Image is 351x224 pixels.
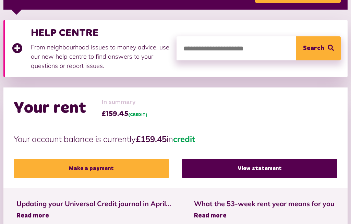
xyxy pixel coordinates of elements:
a: Updating your Universal Credit journal in April... Read more [16,199,171,221]
span: Read more [16,213,49,219]
a: View statement [182,159,337,178]
p: From neighbourhood issues to money advice, use our new help centre to find answers to your questi... [31,43,170,71]
span: In summary [101,98,147,107]
span: Read more [194,213,227,219]
button: Search [296,37,341,61]
span: credit [173,134,195,144]
span: £159.45 [101,109,147,119]
strong: £159.45 [136,134,167,144]
span: Search [303,37,324,61]
span: Updating your Universal Credit journal in April... [16,199,171,209]
p: Your account balance is currently in [14,133,337,145]
h3: HELP CENTRE [31,27,170,39]
span: (CREDIT) [128,113,147,117]
span: What the 53-week rent year means for you [194,199,335,209]
a: What the 53-week rent year means for you Read more [194,199,335,221]
h2: Your rent [14,99,86,119]
a: Make a payment [14,159,169,178]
